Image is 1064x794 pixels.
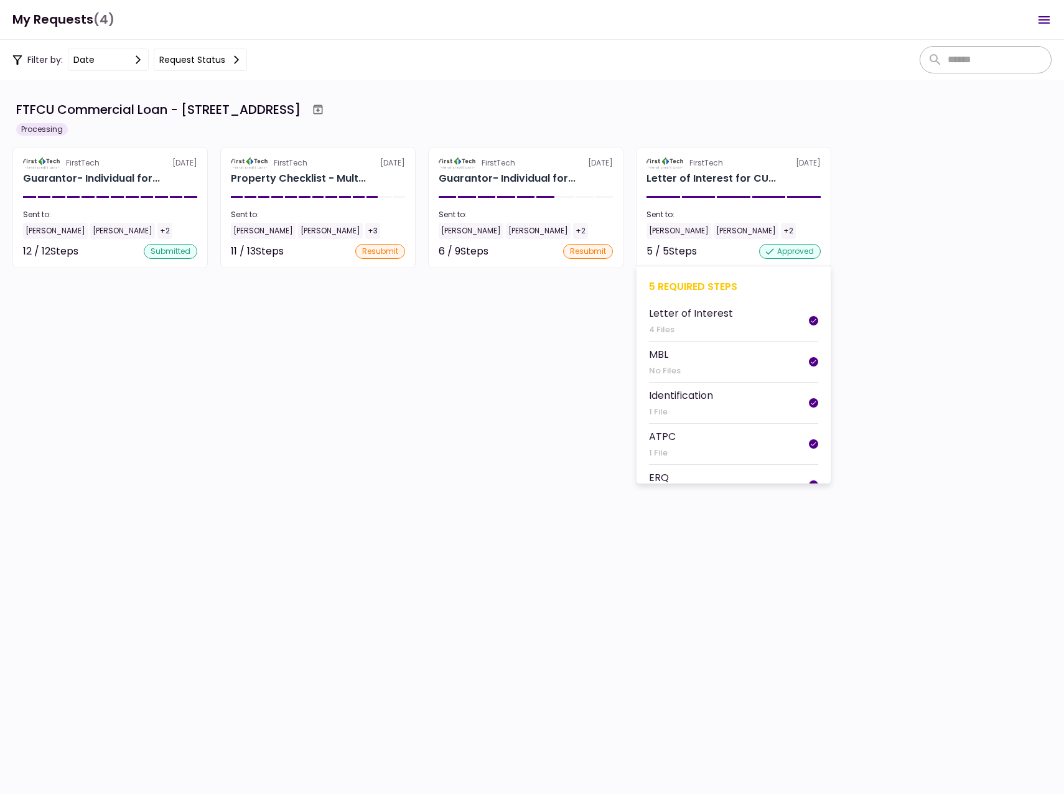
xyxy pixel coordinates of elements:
[23,171,160,186] div: Guarantor- Individual for CULLUM & KELLEY PROPERTY HOLDINGS, LLC Reginald Kelley
[66,157,100,169] div: FirstTech
[355,244,405,259] div: resubmit
[231,157,405,169] div: [DATE]
[154,49,247,71] button: Request status
[649,470,669,485] div: ERQ
[646,223,711,239] div: [PERSON_NAME]
[93,7,114,32] span: (4)
[649,388,713,403] div: Identification
[649,406,713,418] div: 1 File
[573,223,588,239] div: +2
[231,171,366,186] div: Property Checklist - Multi-Family for CULLUM & KELLEY PROPERTY HOLDINGS, LLC 513 E Caney Street
[12,49,247,71] div: Filter by:
[298,223,363,239] div: [PERSON_NAME]
[90,223,155,239] div: [PERSON_NAME]
[781,223,796,239] div: +2
[649,347,681,362] div: MBL
[16,100,301,119] div: FTFCU Commercial Loan - [STREET_ADDRESS]
[439,209,613,220] div: Sent to:
[12,7,114,32] h1: My Requests
[646,209,821,220] div: Sent to:
[482,157,515,169] div: FirstTech
[439,157,613,169] div: [DATE]
[759,244,821,259] div: approved
[231,244,284,259] div: 11 / 13 Steps
[157,223,172,239] div: +2
[649,447,676,459] div: 1 File
[649,324,733,336] div: 4 Files
[646,157,684,169] img: Partner logo
[16,123,68,136] div: Processing
[144,244,197,259] div: submitted
[307,98,329,121] button: Archive workflow
[439,171,576,186] div: Guarantor- Individual for CULLUM & KELLEY PROPERTY HOLDINGS, LLC Keith Cullum
[649,306,733,321] div: Letter of Interest
[68,49,149,71] button: date
[231,157,269,169] img: Partner logo
[649,279,818,294] div: 5 required steps
[646,157,821,169] div: [DATE]
[563,244,613,259] div: resubmit
[231,209,405,220] div: Sent to:
[439,223,503,239] div: [PERSON_NAME]
[439,244,488,259] div: 6 / 9 Steps
[714,223,778,239] div: [PERSON_NAME]
[231,223,296,239] div: [PERSON_NAME]
[646,244,697,259] div: 5 / 5 Steps
[274,157,307,169] div: FirstTech
[23,209,197,220] div: Sent to:
[23,244,78,259] div: 12 / 12 Steps
[23,157,61,169] img: Partner logo
[506,223,571,239] div: [PERSON_NAME]
[73,53,95,67] div: date
[646,171,776,186] div: Letter of Interest for CULLUM & KELLEY PROPERTY HOLDINGS, LLC 513 E Caney Street Wharton TX
[365,223,380,239] div: +3
[439,157,477,169] img: Partner logo
[23,157,197,169] div: [DATE]
[689,157,723,169] div: FirstTech
[649,365,681,377] div: No Files
[1029,5,1059,35] button: Open menu
[23,223,88,239] div: [PERSON_NAME]
[649,429,676,444] div: ATPC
